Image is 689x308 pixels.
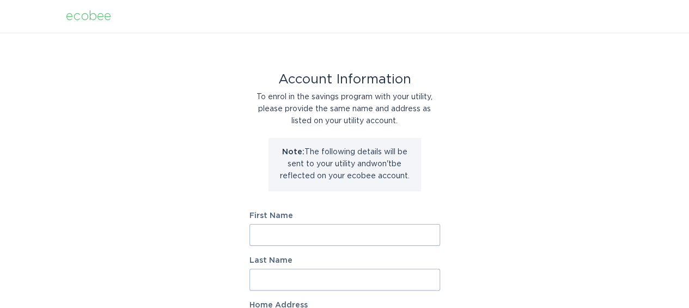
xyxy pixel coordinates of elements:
[277,146,413,182] p: The following details will be sent to your utility and won't be reflected on your ecobee account.
[66,10,111,22] div: ecobee
[249,74,440,86] div: Account Information
[282,148,304,156] strong: Note:
[249,91,440,127] div: To enrol in the savings program with your utility, please provide the same name and address as li...
[249,257,440,264] label: Last Name
[249,212,440,220] label: First Name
